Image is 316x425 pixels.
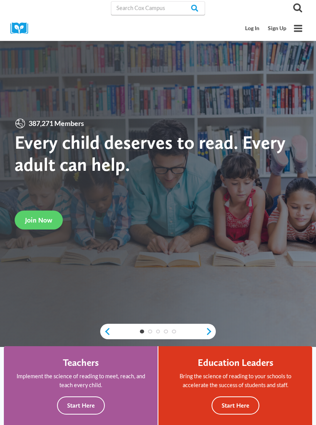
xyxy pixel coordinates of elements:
a: Log In [241,21,264,36]
a: 2 [148,330,152,334]
a: previous [100,327,111,336]
a: 4 [164,330,168,334]
a: 5 [172,330,176,334]
h4: Teachers [63,357,99,368]
div: content slider buttons [100,324,216,339]
p: Bring the science of reading to your schools to accelerate the success of students and staff. [169,372,302,389]
a: 1 [140,330,144,334]
button: Start Here [57,396,105,415]
a: Teachers Implement the science of reading to meet, reach, and teach every child. Start Here [4,346,158,425]
a: Education Leaders Bring the science of reading to your schools to accelerate the success of stude... [158,346,312,425]
h4: Education Leaders [198,357,273,368]
strong: Every child deserves to read. Every adult can help. [15,131,286,175]
nav: Secondary Mobile Navigation [241,21,291,36]
span: Join Now [25,216,52,224]
a: next [205,327,216,336]
a: 3 [156,330,160,334]
span: 387,271 Members [26,118,87,129]
a: Join Now [15,211,63,229]
input: Search Cox Campus [111,1,205,15]
a: Sign Up [264,21,291,36]
button: Start Here [212,396,259,415]
button: Open menu [291,21,306,36]
p: Implement the science of reading to meet, reach, and teach every child. [14,372,147,389]
img: Cox Campus [10,22,34,34]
